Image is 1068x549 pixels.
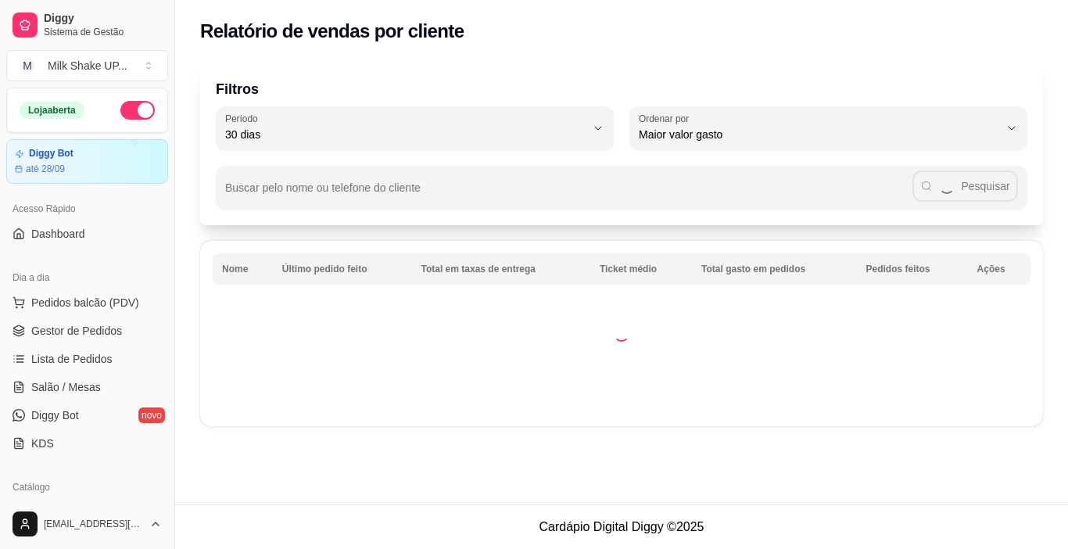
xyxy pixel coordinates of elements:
label: Período [225,112,263,125]
button: Ordenar porMaior valor gasto [629,106,1027,150]
article: até 28/09 [26,163,65,175]
span: Pedidos balcão (PDV) [31,295,139,310]
button: Select a team [6,50,168,81]
span: Dashboard [31,226,85,242]
input: Buscar pelo nome ou telefone do cliente [225,186,912,202]
span: Sistema de Gestão [44,26,162,38]
p: Filtros [216,78,1027,100]
div: Catálogo [6,475,168,500]
button: [EMAIL_ADDRESS][DOMAIN_NAME] [6,505,168,543]
span: Gestor de Pedidos [31,323,122,339]
a: KDS [6,431,168,456]
span: [EMAIL_ADDRESS][DOMAIN_NAME] [44,518,143,530]
div: Loading [614,326,629,342]
button: Alterar Status [120,101,155,120]
a: DiggySistema de Gestão [6,6,168,44]
span: Maior valor gasto [639,127,999,142]
span: Lista de Pedidos [31,351,113,367]
button: Período30 dias [216,106,614,150]
a: Lista de Pedidos [6,346,168,371]
a: Dashboard [6,221,168,246]
a: Gestor de Pedidos [6,318,168,343]
a: Diggy Botnovo [6,403,168,428]
div: Milk Shake UP ... [48,58,127,74]
h2: Relatório de vendas por cliente [200,19,464,44]
span: Diggy [44,12,162,26]
span: Diggy Bot [31,407,79,423]
footer: Cardápio Digital Diggy © 2025 [175,504,1068,549]
label: Ordenar por [639,112,694,125]
span: M [20,58,35,74]
span: Salão / Mesas [31,379,101,395]
a: Diggy Botaté 28/09 [6,139,168,184]
article: Diggy Bot [29,148,73,160]
div: Loja aberta [20,102,84,119]
a: Salão / Mesas [6,375,168,400]
button: Pedidos balcão (PDV) [6,290,168,315]
span: 30 dias [225,127,586,142]
div: Dia a dia [6,265,168,290]
div: Acesso Rápido [6,196,168,221]
span: KDS [31,436,54,451]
